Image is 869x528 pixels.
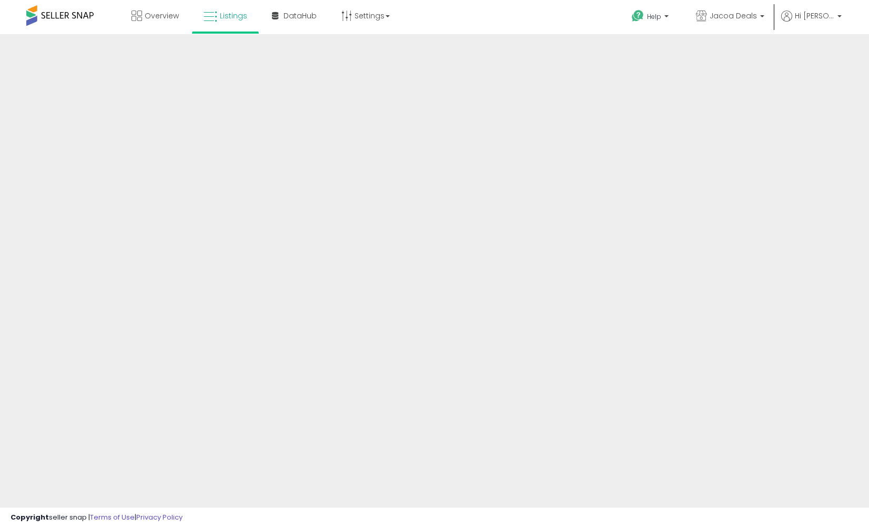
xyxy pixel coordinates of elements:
[631,9,644,23] i: Get Help
[220,11,247,21] span: Listings
[781,11,842,34] a: Hi [PERSON_NAME]
[623,2,679,34] a: Help
[284,11,317,21] span: DataHub
[710,11,757,21] span: Jacoa Deals
[647,12,661,21] span: Help
[145,11,179,21] span: Overview
[795,11,834,21] span: Hi [PERSON_NAME]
